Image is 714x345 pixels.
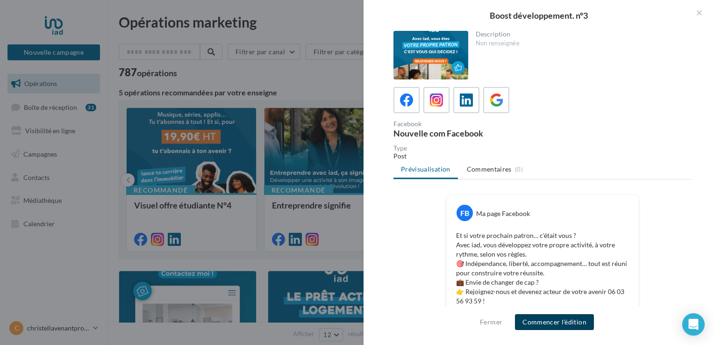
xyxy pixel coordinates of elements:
[476,39,685,48] div: Non renseignée
[393,121,539,127] div: Facebook
[476,316,506,328] button: Fermer
[378,11,699,20] div: Boost développement. n°3
[682,313,705,336] div: Open Intercom Messenger
[393,145,692,151] div: Type
[515,165,523,173] span: (0)
[457,205,473,221] div: FB
[393,129,539,137] div: Nouvelle com Facebook
[476,31,685,37] div: Description
[476,209,530,218] div: Ma page Facebook
[393,151,692,161] div: Post
[515,314,594,330] button: Commencer l'édition
[467,165,512,174] span: Commentaires
[456,231,629,306] p: Et si votre prochain patron… c'était vous ? Avec iad, vous développez votre propre activité, à vo...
